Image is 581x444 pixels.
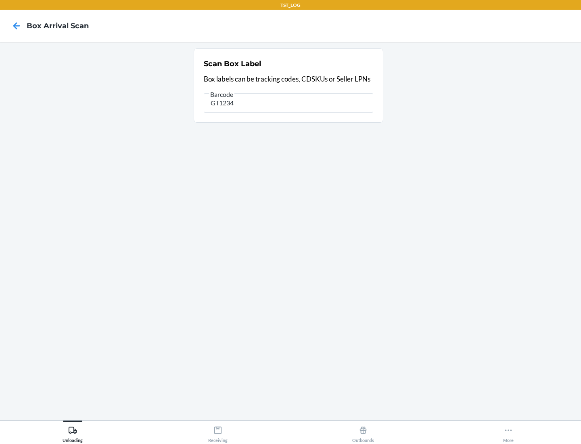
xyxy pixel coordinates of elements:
[436,421,581,443] button: More
[204,59,261,69] h2: Scan Box Label
[145,421,290,443] button: Receiving
[280,2,301,9] p: TST_LOG
[290,421,436,443] button: Outbounds
[63,423,83,443] div: Unloading
[352,423,374,443] div: Outbounds
[208,423,228,443] div: Receiving
[204,93,373,113] input: Barcode
[204,74,373,84] p: Box labels can be tracking codes, CDSKUs or Seller LPNs
[503,423,514,443] div: More
[27,21,89,31] h4: Box Arrival Scan
[209,90,234,98] span: Barcode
